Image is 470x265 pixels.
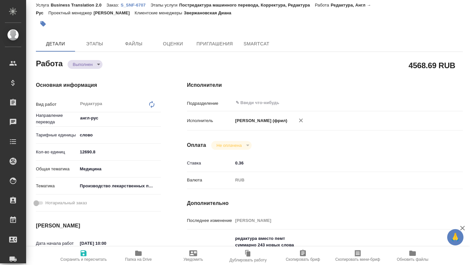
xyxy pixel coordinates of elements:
p: Проектный менеджер [48,10,93,15]
p: Исполнитель [187,117,233,124]
button: Не оплачена [214,143,243,148]
input: ✎ Введи что-нибудь [78,147,161,157]
input: ✎ Введи что-нибудь [235,99,416,107]
h4: Основная информация [36,81,161,89]
p: Подразделение [187,100,233,107]
p: Работа [315,3,331,8]
p: S_SNF-6707 [121,3,151,8]
div: Медицина [78,164,161,175]
span: Сохранить и пересчитать [60,257,107,262]
div: Выполнен [68,60,102,69]
p: Кол-во единиц [36,149,78,155]
span: Скопировать бриф [286,257,320,262]
button: Уведомить [166,247,221,265]
p: Этапы услуги [150,3,179,8]
span: Нотариальный заказ [45,200,87,206]
button: Папка на Drive [111,247,166,265]
p: Тарифные единицы [36,132,78,138]
input: ✎ Введи что-нибудь [233,158,440,168]
p: Звержановская Диана [184,10,236,15]
p: Заказ: [106,3,120,8]
span: Обновить файлы [397,257,429,262]
div: Производство лекарственных препаратов [78,180,161,192]
p: [PERSON_NAME] [94,10,135,15]
button: Скопировать бриф [275,247,330,265]
p: Услуга [36,3,51,8]
button: Обновить файлы [385,247,440,265]
span: Дублировать работу [229,258,267,262]
button: Дублировать работу [221,247,275,265]
span: Детали [40,40,71,48]
p: Направление перевода [36,112,78,125]
p: Дата начала работ [36,240,78,247]
h4: [PERSON_NAME] [36,222,161,230]
button: Сохранить и пересчитать [56,247,111,265]
button: Open [436,102,438,103]
span: 🙏 [450,230,461,244]
h4: Дополнительно [187,199,463,207]
span: Приглашения [196,40,233,48]
p: Клиентские менеджеры [135,10,184,15]
p: Ставка [187,160,233,166]
div: RUB [233,175,440,186]
input: Пустое поле [233,216,440,225]
button: Удалить исполнителя [294,113,308,128]
h2: 4568.69 RUB [409,60,455,71]
input: ✎ Введи что-нибудь [78,239,135,248]
button: Open [157,117,159,119]
div: Выполнен [211,141,251,150]
p: Валюта [187,177,233,183]
h4: Исполнители [187,81,463,89]
h4: Оплата [187,141,206,149]
p: Business Translation 2.0 [51,3,106,8]
p: Тематика [36,183,78,189]
button: Выполнен [71,62,95,67]
p: Общая тематика [36,166,78,172]
p: Последнее изменение [187,217,233,224]
span: Оценки [157,40,189,48]
span: Файлы [118,40,149,48]
p: Вид работ [36,101,78,108]
p: Постредактура машинного перевода, Корректура, Редактура [179,3,315,8]
span: Скопировать мини-бриф [335,257,380,262]
button: 🙏 [447,229,463,245]
span: Уведомить [183,257,203,262]
span: Этапы [79,40,110,48]
a: S_SNF-6707 [121,2,151,8]
p: [PERSON_NAME] (фрил) [233,117,288,124]
h2: Работа [36,57,63,69]
span: SmartCat [241,40,272,48]
div: слово [78,130,161,141]
button: Скопировать мини-бриф [330,247,385,265]
button: Добавить тэг [36,17,50,31]
span: Папка на Drive [125,257,152,262]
